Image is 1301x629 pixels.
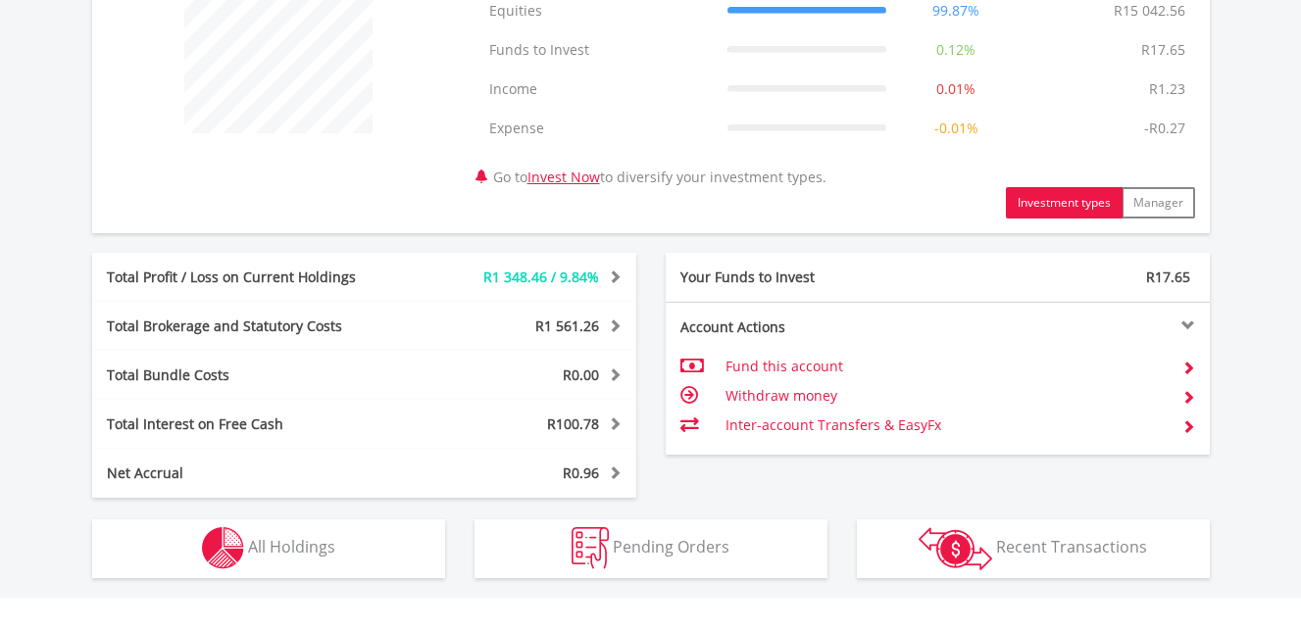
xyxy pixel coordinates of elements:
[857,519,1210,578] button: Recent Transactions
[572,527,609,569] img: pending_instructions-wht.png
[1006,187,1123,218] button: Investment types
[92,463,410,483] div: Net Accrual
[92,519,445,578] button: All Holdings
[896,70,1016,109] td: 0.01%
[479,109,718,148] td: Expense
[92,414,410,434] div: Total Interest on Free Cash
[1122,187,1195,218] button: Manager
[479,70,718,109] td: Income
[563,365,599,384] span: R0.00
[613,536,729,557] span: Pending Orders
[1146,267,1190,286] span: R17.65
[666,267,938,287] div: Your Funds to Invest
[726,352,1166,381] td: Fund this account
[547,414,599,433] span: R100.78
[666,317,938,337] div: Account Actions
[92,365,410,385] div: Total Bundle Costs
[896,30,1016,70] td: 0.12%
[1131,30,1195,70] td: R17.65
[202,527,244,569] img: holdings-wht.png
[726,381,1166,411] td: Withdraw money
[483,267,599,286] span: R1 348.46 / 9.84%
[919,527,992,570] img: transactions-zar-wht.png
[527,168,600,186] a: Invest Now
[248,536,335,557] span: All Holdings
[1139,70,1195,109] td: R1.23
[92,316,410,336] div: Total Brokerage and Statutory Costs
[92,267,410,287] div: Total Profit / Loss on Current Holdings
[535,316,599,335] span: R1 561.26
[896,109,1016,148] td: -0.01%
[726,411,1166,440] td: Inter-account Transfers & EasyFx
[1134,109,1195,148] td: -R0.27
[996,536,1147,557] span: Recent Transactions
[563,463,599,482] span: R0.96
[479,30,718,70] td: Funds to Invest
[475,519,827,578] button: Pending Orders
